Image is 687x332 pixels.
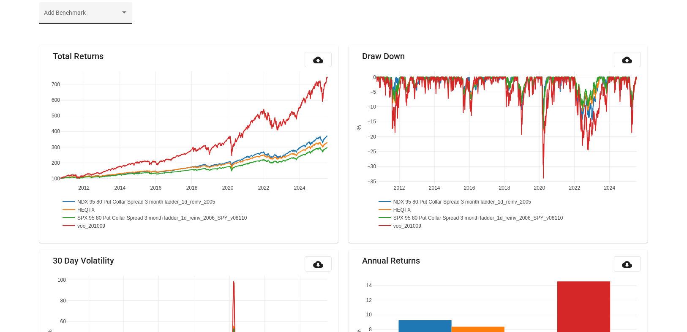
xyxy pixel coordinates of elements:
[53,256,114,265] mat-card-title: 30 Day Volatility
[313,259,323,269] mat-icon: cloud_download
[622,259,632,269] mat-icon: cloud_download
[313,55,323,65] mat-icon: cloud_download
[622,55,632,65] mat-icon: cloud_download
[53,52,104,60] mat-card-title: Total Returns
[362,256,420,265] mat-card-title: Annual Returns
[362,52,405,60] mat-card-title: Draw Down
